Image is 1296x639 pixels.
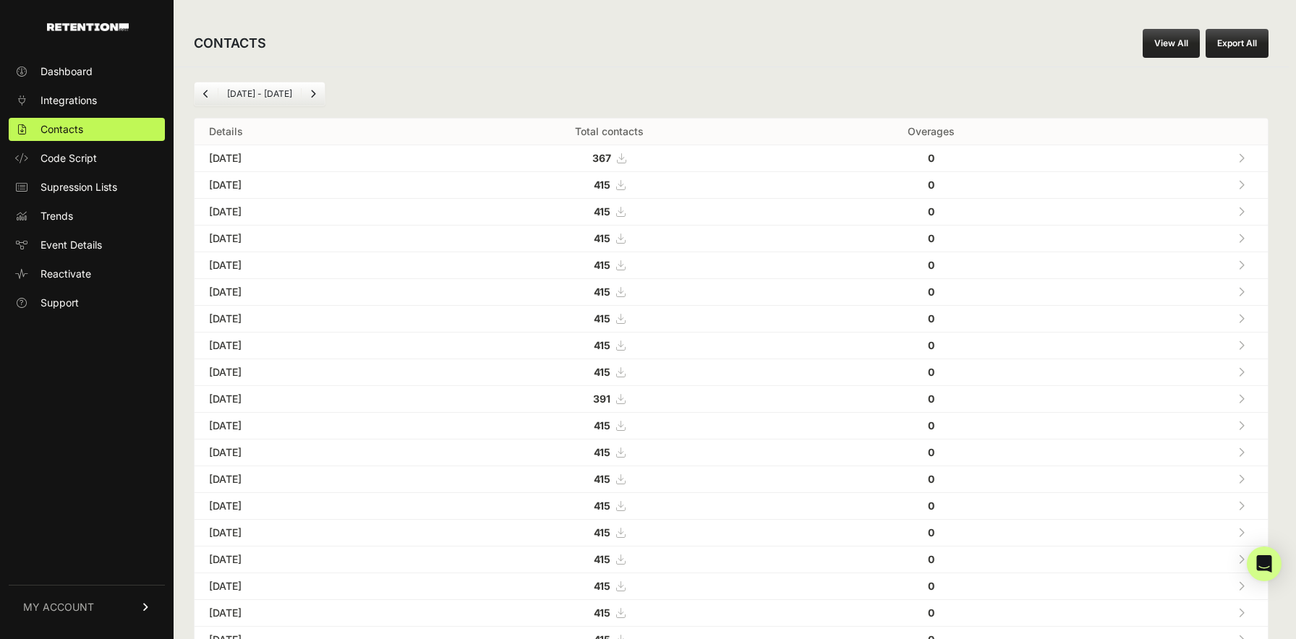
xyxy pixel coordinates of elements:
th: Overages [790,119,1073,145]
span: Reactivate [40,267,91,281]
span: Support [40,296,79,310]
li: [DATE] - [DATE] [218,88,301,100]
strong: 0 [928,259,934,271]
a: 415 [594,259,625,271]
td: [DATE] [195,386,428,413]
a: 367 [592,152,626,164]
a: Event Details [9,233,165,257]
button: Export All [1206,29,1269,58]
strong: 0 [928,473,934,485]
td: [DATE] [195,145,428,172]
strong: 0 [928,179,934,191]
a: Reactivate [9,262,165,286]
strong: 415 [594,259,610,271]
a: MY ACCOUNT [9,585,165,629]
strong: 367 [592,152,611,164]
a: 415 [594,606,625,619]
td: [DATE] [195,413,428,439]
a: 415 [594,205,625,218]
strong: 0 [928,286,934,298]
div: Open Intercom Messenger [1247,546,1282,581]
a: 415 [594,339,625,351]
strong: 0 [928,205,934,218]
strong: 0 [928,606,934,619]
span: Contacts [40,122,83,137]
span: Supression Lists [40,180,117,194]
h2: CONTACTS [194,33,266,53]
span: MY ACCOUNT [23,600,94,614]
strong: 0 [928,446,934,458]
a: 415 [594,553,625,565]
a: Next [302,82,325,106]
a: Dashboard [9,60,165,83]
a: 415 [594,232,625,244]
strong: 0 [928,419,934,432]
a: 415 [594,179,625,191]
td: [DATE] [195,573,428,600]
a: Integrations [9,89,165,112]
strong: 415 [594,553,610,565]
a: Supression Lists [9,176,165,199]
strong: 415 [594,179,610,191]
a: 415 [594,526,625,539]
td: [DATE] [195,600,428,627]
strong: 0 [928,499,934,512]
strong: 0 [928,366,934,378]
strong: 415 [594,339,610,351]
a: 415 [594,419,625,432]
td: [DATE] [195,333,428,359]
td: [DATE] [195,306,428,333]
td: [DATE] [195,493,428,520]
a: 415 [594,312,625,325]
a: Support [9,291,165,314]
strong: 0 [928,526,934,539]
td: [DATE] [195,466,428,493]
strong: 415 [594,526,610,539]
td: [DATE] [195,520,428,546]
strong: 0 [928,339,934,351]
strong: 415 [594,366,610,378]
td: [DATE] [195,226,428,252]
td: [DATE] [195,172,428,199]
span: Code Script [40,151,97,166]
a: 415 [594,499,625,512]
img: Retention.com [47,23,129,31]
strong: 415 [594,446,610,458]
a: 391 [593,393,625,405]
a: 415 [594,446,625,458]
a: 415 [594,473,625,485]
td: [DATE] [195,279,428,306]
strong: 415 [594,419,610,432]
a: View All [1143,29,1200,58]
td: [DATE] [195,439,428,466]
span: Trends [40,209,73,223]
td: [DATE] [195,359,428,386]
span: Event Details [40,238,102,252]
a: Contacts [9,118,165,141]
span: Integrations [40,93,97,108]
strong: 415 [594,606,610,619]
strong: 415 [594,580,610,592]
th: Details [195,119,428,145]
strong: 391 [593,393,610,405]
strong: 0 [928,580,934,592]
a: Trends [9,205,165,228]
strong: 415 [594,312,610,325]
td: [DATE] [195,199,428,226]
td: [DATE] [195,546,428,573]
strong: 0 [928,152,934,164]
td: [DATE] [195,252,428,279]
strong: 415 [594,499,610,512]
a: 415 [594,580,625,592]
strong: 415 [594,205,610,218]
a: 415 [594,286,625,298]
strong: 0 [928,393,934,405]
strong: 415 [594,473,610,485]
strong: 0 [928,553,934,565]
strong: 415 [594,232,610,244]
th: Total contacts [428,119,790,145]
a: 415 [594,366,625,378]
strong: 0 [928,312,934,325]
span: Dashboard [40,64,93,79]
strong: 415 [594,286,610,298]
